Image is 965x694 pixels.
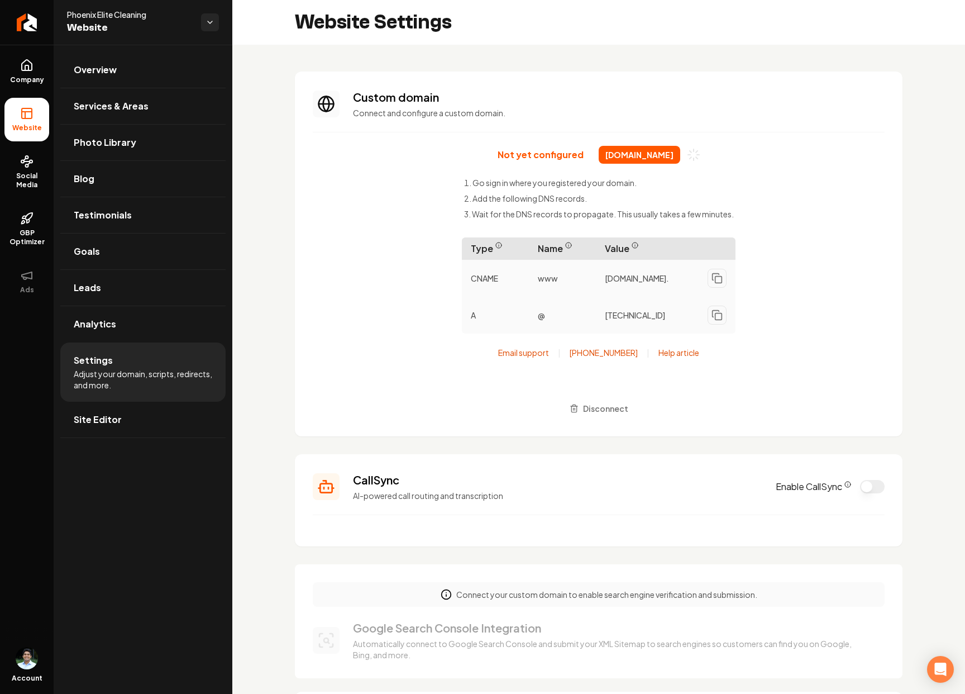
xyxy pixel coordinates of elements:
h3: Google Search Console Integration [353,620,871,636]
a: Company [4,50,49,93]
p: Automatically connect to Google Search Console and submit your XML Sitemap to search engines so c... [353,638,871,660]
a: Photo Library [60,125,226,160]
button: Ads [4,260,49,303]
span: [DOMAIN_NAME]. [605,273,669,284]
span: Phoenix Elite Cleaning [67,9,192,20]
a: Social Media [4,146,49,198]
span: Name [529,237,596,260]
span: GBP Optimizer [4,229,49,246]
span: Testimonials [74,208,132,222]
p: AI-powered call routing and transcription [353,490,762,501]
a: Analytics [60,306,226,342]
span: Adjust your domain, scripts, redirects, and more. [74,368,212,391]
span: [DOMAIN_NAME] [599,146,680,164]
span: Value [596,237,735,260]
span: Company [6,75,49,84]
li: Wait for the DNS records to propagate. This usually takes a few minutes. [464,208,734,220]
button: Disconnect [563,398,635,419]
span: Account [12,674,42,683]
span: Blog [74,172,94,186]
h3: CallSync [353,472,762,488]
a: [PHONE_NUMBER] [570,347,638,358]
p: www [529,268,596,288]
a: Leads [60,270,226,306]
span: Settings [74,354,113,367]
p: Not yet configured [498,149,584,160]
p: Connect your custom domain to enable search engine verification and submission. [456,589,757,600]
a: Site Editor [60,402,226,438]
a: Help article [658,347,699,358]
a: Goals [60,234,226,269]
img: Rebolt Logo [17,13,37,31]
h2: Website Settings [295,11,452,34]
a: Email support [498,347,549,358]
span: Ads [16,286,39,294]
span: Type [462,237,529,260]
span: Overview [74,63,117,77]
a: Overview [60,52,226,88]
li: Add the following DNS records. [464,193,734,204]
span: Disconnect [583,403,628,415]
button: Open user button [16,647,38,669]
span: Analytics [74,317,116,331]
span: [TECHNICAL_ID] [605,310,665,321]
span: Site Editor [74,413,122,426]
a: Services & Areas [60,88,226,124]
label: Enable CallSync [776,480,851,493]
span: Website [67,20,192,36]
div: | | [498,347,699,358]
li: Go sign in where you registered your domain. [464,177,734,188]
a: Blog [60,161,226,197]
p: @ [529,305,596,325]
img: Arwin Rahmatpanah [16,647,38,669]
a: Testimonials [60,197,226,233]
span: Services & Areas [74,99,149,113]
span: Goals [74,245,100,258]
span: Website [8,123,46,132]
span: Photo Library [74,136,136,149]
p: CNAME [462,268,529,288]
h3: Custom domain [353,89,885,105]
p: A [462,305,529,325]
span: Leads [74,281,101,294]
p: Connect and configure a custom domain. [353,107,885,118]
div: Open Intercom Messenger [927,656,954,683]
a: GBP Optimizer [4,203,49,255]
span: Social Media [4,172,49,189]
button: CallSync Info [844,481,851,488]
